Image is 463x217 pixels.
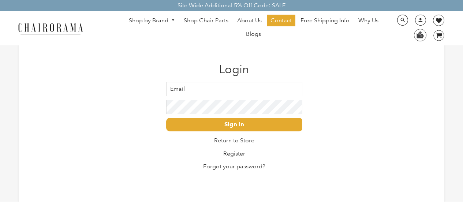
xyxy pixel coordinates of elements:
[355,15,382,26] a: Why Us
[180,15,232,26] a: Shop Chair Parts
[297,15,353,26] a: Free Shipping Info
[414,29,426,40] img: WhatsApp_Image_2024-07-12_at_16.23.01.webp
[166,118,303,131] input: Sign In
[118,15,389,42] nav: DesktopNavigation
[166,62,303,76] h1: Login
[203,163,265,170] a: Forgot your password?
[358,17,378,25] span: Why Us
[300,17,350,25] span: Free Shipping Info
[184,17,228,25] span: Shop Chair Parts
[234,15,265,26] a: About Us
[166,82,303,96] input: Email
[246,30,261,38] span: Blogs
[125,15,179,26] a: Shop by Brand
[267,15,295,26] a: Contact
[214,137,254,144] a: Return to Store
[242,28,265,40] a: Blogs
[14,22,87,35] img: chairorama
[237,17,262,25] span: About Us
[223,150,245,157] a: Register
[270,17,292,25] span: Contact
